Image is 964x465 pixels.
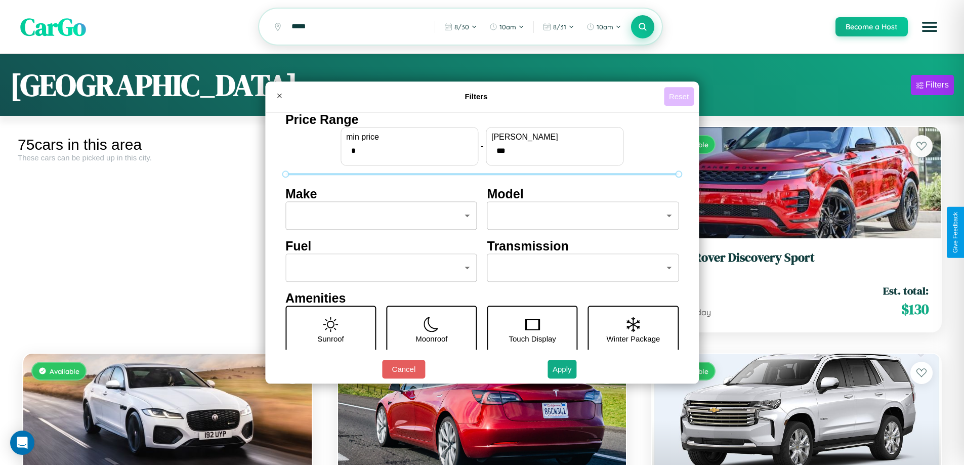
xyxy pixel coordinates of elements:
[285,239,477,253] h4: Fuel
[607,332,660,346] p: Winter Package
[548,360,577,378] button: Apply
[499,23,516,31] span: 10am
[538,19,579,35] button: 8/31
[484,19,529,35] button: 10am
[835,17,908,36] button: Become a Host
[415,332,447,346] p: Moonroof
[382,360,425,378] button: Cancel
[664,250,929,265] h3: Land Rover Discovery Sport
[18,136,317,153] div: 75 cars in this area
[911,75,954,95] button: Filters
[487,239,679,253] h4: Transmission
[317,332,344,346] p: Sunroof
[285,112,679,127] h4: Price Range
[509,332,556,346] p: Touch Display
[10,64,298,106] h1: [GEOGRAPHIC_DATA]
[20,10,86,44] span: CarGo
[901,299,929,319] span: $ 130
[454,23,469,31] span: 8 / 30
[10,431,34,455] div: Open Intercom Messenger
[285,291,679,306] h4: Amenities
[690,307,711,317] span: / day
[18,153,317,162] div: These cars can be picked up in this city.
[50,367,79,375] span: Available
[581,19,626,35] button: 10am
[926,80,949,90] div: Filters
[553,23,566,31] span: 8 / 31
[883,283,929,298] span: Est. total:
[915,13,944,41] button: Open menu
[346,133,473,142] label: min price
[491,133,618,142] label: [PERSON_NAME]
[481,139,483,153] p: -
[664,87,694,106] button: Reset
[487,187,679,201] h4: Model
[952,212,959,253] div: Give Feedback
[439,19,482,35] button: 8/30
[597,23,613,31] span: 10am
[664,250,929,275] a: Land Rover Discovery Sport2014
[288,92,664,101] h4: Filters
[285,187,477,201] h4: Make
